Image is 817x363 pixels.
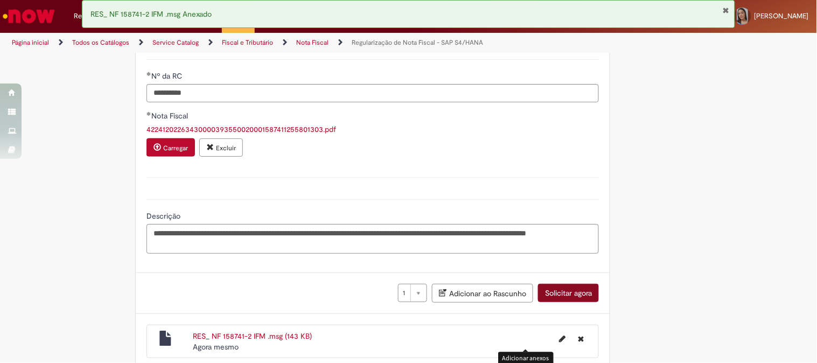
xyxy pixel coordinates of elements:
span: Requisições [74,11,111,22]
time: 28/08/2025 15:03:54 [193,342,239,352]
button: Excluir RES_ NF 158741-2 IFM .msg [571,331,590,348]
a: Página inicial [12,38,49,47]
a: 1 [398,284,427,302]
input: Nº da RC [146,84,599,102]
a: RES_ NF 158741-2 IFM .msg (143 KB) [193,331,312,341]
a: Regularização de Nota Fiscal - SAP S4/HANA [352,38,483,47]
button: Solicitar agora [538,284,599,302]
span: [PERSON_NAME] [755,11,809,20]
span: Nota Fiscal [151,111,190,121]
button: Adicionar ao Rascunho [432,284,533,303]
span: Nº da RC [151,71,184,81]
textarea: Descrição [146,224,599,253]
small: Excluir [216,144,236,152]
a: Service Catalog [152,38,199,47]
a: Download de 42241202263430000393550020001587411255801303.pdf [146,124,336,134]
a: Nota Fiscal [296,38,329,47]
a: Todos os Catálogos [72,38,129,47]
span: Descrição [146,211,183,221]
ul: Trilhas de página [8,33,536,53]
button: Carregar anexo de Nota Fiscal Required [146,138,195,157]
span: 1 [403,284,405,302]
span: Obrigatório Preenchido [146,111,151,116]
img: ServiceNow [1,5,57,27]
a: Fiscal e Tributário [222,38,273,47]
span: RES_ NF 158741-2 IFM .msg Anexado [90,9,212,19]
button: Excluir anexo 42241202263430000393550020001587411255801303.pdf [199,138,243,157]
button: Editar nome de arquivo RES_ NF 158741-2 IFM .msg [553,331,572,348]
span: Obrigatório Preenchido [146,72,151,76]
small: Carregar [163,144,188,152]
button: Fechar Notificação [722,6,729,15]
span: Agora mesmo [193,342,239,352]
